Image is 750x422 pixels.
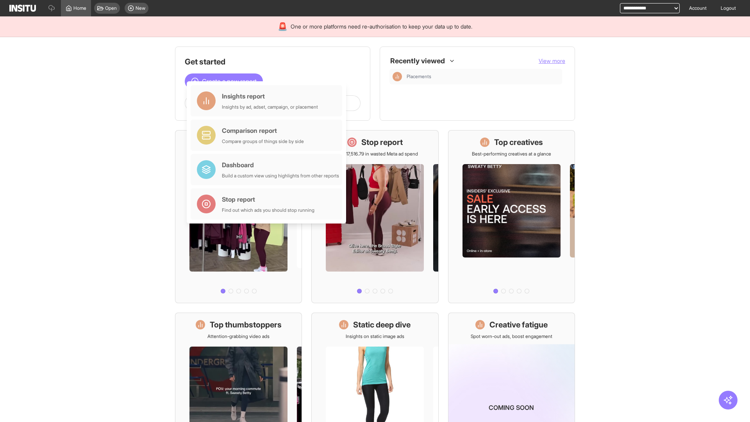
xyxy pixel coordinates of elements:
h1: Static deep dive [353,319,411,330]
a: Top creativesBest-performing creatives at a glance [448,130,575,303]
div: Compare groups of things side by side [222,138,304,145]
span: View more [539,57,565,64]
h1: Top creatives [494,137,543,148]
span: New [136,5,145,11]
div: 🚨 [278,21,287,32]
div: Dashboard [222,160,339,170]
div: Insights report [222,91,318,101]
span: One or more platforms need re-authorisation to keep your data up to date. [291,23,472,30]
div: Insights by ad, adset, campaign, or placement [222,104,318,110]
p: Insights on static image ads [346,333,404,340]
span: Home [73,5,86,11]
p: Best-performing creatives at a glance [472,151,551,157]
button: View more [539,57,565,65]
h1: Get started [185,56,361,67]
img: Logo [9,5,36,12]
p: Attention-grabbing video ads [207,333,270,340]
div: Comparison report [222,126,304,135]
span: Placements [407,73,559,80]
span: Open [105,5,117,11]
span: Placements [407,73,431,80]
span: Create a new report [202,77,257,86]
a: Stop reportSave £17,516.79 in wasted Meta ad spend [311,130,438,303]
a: What's live nowSee all active ads instantly [175,130,302,303]
div: Stop report [222,195,314,204]
p: Save £17,516.79 in wasted Meta ad spend [332,151,418,157]
div: Insights [393,72,402,81]
div: Build a custom view using highlights from other reports [222,173,339,179]
div: Find out which ads you should stop running [222,207,314,213]
button: Create a new report [185,73,263,89]
h1: Top thumbstoppers [210,319,282,330]
h1: Stop report [361,137,403,148]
